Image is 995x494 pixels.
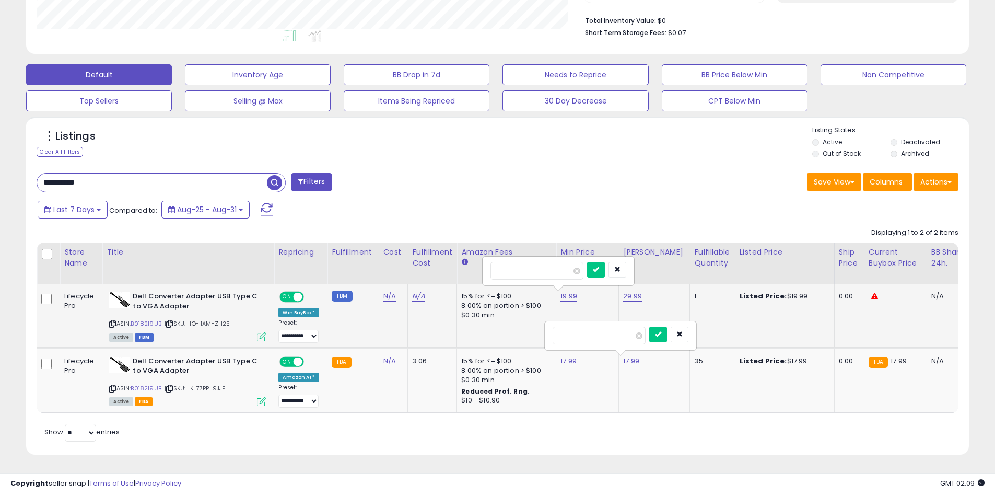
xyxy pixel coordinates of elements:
[131,319,163,328] a: B018219UBI
[109,292,130,308] img: 31QO+MsS+KL._SL40_.jpg
[740,292,826,301] div: $19.99
[891,356,907,366] span: 17.99
[133,292,260,314] b: Dell Converter Adapter USB Type C to VGA Adapter
[185,64,331,85] button: Inventory Age
[107,247,270,258] div: Title
[461,396,548,405] div: $10 - $10.90
[585,16,656,25] b: Total Inventory Value:
[662,90,807,111] button: CPT Below Min
[53,204,95,215] span: Last 7 Days
[869,357,888,368] small: FBA
[931,357,966,366] div: N/A
[839,357,856,366] div: 0.00
[901,137,940,146] label: Deactivated
[812,125,969,135] p: Listing States:
[26,64,172,85] button: Default
[161,201,250,219] button: Aug-25 - Aug-31
[281,293,294,302] span: ON
[740,291,787,301] b: Listed Price:
[931,247,969,269] div: BB Share 24h.
[461,357,548,366] div: 15% for <= $100
[863,173,912,191] button: Columns
[412,357,449,366] div: 3.06
[821,64,966,85] button: Non Competitive
[694,247,730,269] div: Fulfillable Quantity
[839,292,856,301] div: 0.00
[560,247,614,258] div: Min Price
[177,204,237,215] span: Aug-25 - Aug-31
[807,173,861,191] button: Save View
[10,478,49,488] strong: Copyright
[165,319,230,328] span: | SKU: HO-I1AM-ZH25
[109,205,157,215] span: Compared to:
[871,228,958,238] div: Displaying 1 to 2 of 2 items
[931,292,966,301] div: N/A
[412,291,425,302] a: N/A
[823,149,861,158] label: Out of Stock
[461,366,548,375] div: 8.00% on portion > $100
[668,28,686,38] span: $0.07
[560,291,577,302] a: 19.99
[502,64,648,85] button: Needs to Reprice
[278,384,319,408] div: Preset:
[109,292,266,340] div: ASIN:
[383,247,404,258] div: Cost
[823,137,842,146] label: Active
[109,333,133,342] span: All listings currently available for purchase on Amazon
[869,247,922,269] div: Current Buybox Price
[461,247,552,258] div: Amazon Fees
[64,292,94,311] div: Lifecycle Pro
[135,397,153,406] span: FBA
[135,478,181,488] a: Privacy Policy
[332,291,352,302] small: FBM
[109,357,266,405] div: ASIN:
[560,356,577,366] a: 17.99
[839,247,860,269] div: Ship Price
[89,478,134,488] a: Terms of Use
[901,149,929,158] label: Archived
[165,384,225,393] span: | SKU: LK-77PP-9JJE
[26,90,172,111] button: Top Sellers
[278,373,319,382] div: Amazon AI *
[623,356,639,366] a: 17.99
[344,90,489,111] button: Items Being Repriced
[740,356,787,366] b: Listed Price:
[870,177,903,187] span: Columns
[344,64,489,85] button: BB Drop in 7d
[278,319,319,343] div: Preset:
[461,311,548,320] div: $0.30 min
[412,247,452,269] div: Fulfillment Cost
[133,357,260,378] b: Dell Converter Adapter USB Type C to VGA Adapter
[64,247,98,269] div: Store Name
[502,90,648,111] button: 30 Day Decrease
[461,292,548,301] div: 15% for <= $100
[585,28,666,37] b: Short Term Storage Fees:
[37,147,83,157] div: Clear All Filters
[332,247,374,258] div: Fulfillment
[131,384,163,393] a: B018219UBI
[278,247,323,258] div: Repricing
[694,357,727,366] div: 35
[383,291,396,302] a: N/A
[461,375,548,385] div: $0.30 min
[55,129,96,144] h5: Listings
[623,291,642,302] a: 29.99
[109,397,133,406] span: All listings currently available for purchase on Amazon
[623,247,685,258] div: [PERSON_NAME]
[302,293,319,302] span: OFF
[740,247,830,258] div: Listed Price
[64,357,94,375] div: Lifecycle Pro
[461,387,530,396] b: Reduced Prof. Rng.
[185,90,331,111] button: Selling @ Max
[383,356,396,366] a: N/A
[461,258,467,267] small: Amazon Fees.
[461,301,548,311] div: 8.00% on portion > $100
[302,357,319,366] span: OFF
[291,173,332,191] button: Filters
[109,357,130,373] img: 31QO+MsS+KL._SL40_.jpg
[135,333,154,342] span: FBM
[914,173,958,191] button: Actions
[281,357,294,366] span: ON
[694,292,727,301] div: 1
[44,427,120,437] span: Show: entries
